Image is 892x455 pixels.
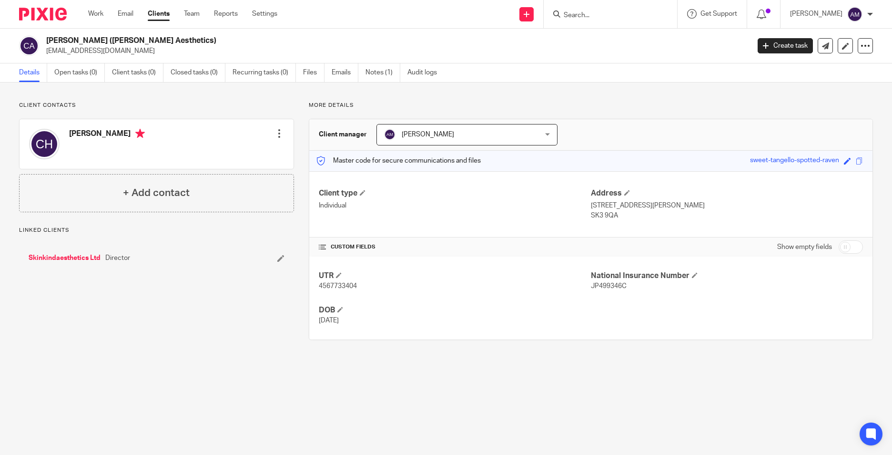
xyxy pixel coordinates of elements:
a: Skinkindaesthetics Ltd [29,253,101,263]
p: Client contacts [19,102,294,109]
a: Settings [252,9,277,19]
p: [PERSON_NAME] [790,9,842,19]
a: Team [184,9,200,19]
img: svg%3E [29,129,60,159]
h4: CUSTOM FIELDS [319,243,591,251]
h4: Client type [319,188,591,198]
span: Director [105,253,130,263]
a: Clients [148,9,170,19]
h2: [PERSON_NAME] ([PERSON_NAME] Aesthetics) [46,36,604,46]
input: Search [563,11,649,20]
a: Reports [214,9,238,19]
h3: Client manager [319,130,367,139]
img: svg%3E [19,36,39,56]
img: Pixie [19,8,67,21]
i: Primary [135,129,145,138]
a: Work [88,9,103,19]
a: Emails [332,63,358,82]
h4: + Add contact [123,186,190,200]
p: Linked clients [19,227,294,234]
a: Recurring tasks (0) [233,63,296,82]
img: svg%3E [847,7,862,22]
h4: UTR [319,271,591,281]
h4: Address [591,188,863,198]
img: svg%3E [384,129,395,140]
p: Individual [319,201,591,210]
a: Notes (1) [365,63,400,82]
div: sweet-tangello-spotted-raven [750,155,839,166]
a: Open tasks (0) [54,63,105,82]
span: [DATE] [319,317,339,324]
a: Details [19,63,47,82]
h4: National Insurance Number [591,271,863,281]
span: 4567733404 [319,283,357,290]
span: [PERSON_NAME] [402,131,454,138]
h4: DOB [319,305,591,315]
p: [EMAIL_ADDRESS][DOMAIN_NAME] [46,46,743,56]
p: SK3 9QA [591,211,863,220]
h4: [PERSON_NAME] [69,129,145,141]
a: Files [303,63,324,82]
a: Email [118,9,133,19]
a: Closed tasks (0) [171,63,225,82]
a: Client tasks (0) [112,63,163,82]
a: Audit logs [407,63,444,82]
span: Get Support [700,10,737,17]
p: [STREET_ADDRESS][PERSON_NAME] [591,201,863,210]
p: Master code for secure communications and files [316,156,481,165]
label: Show empty fields [777,242,832,252]
span: JP499346C [591,283,627,290]
a: Create task [758,38,813,53]
p: More details [309,102,873,109]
